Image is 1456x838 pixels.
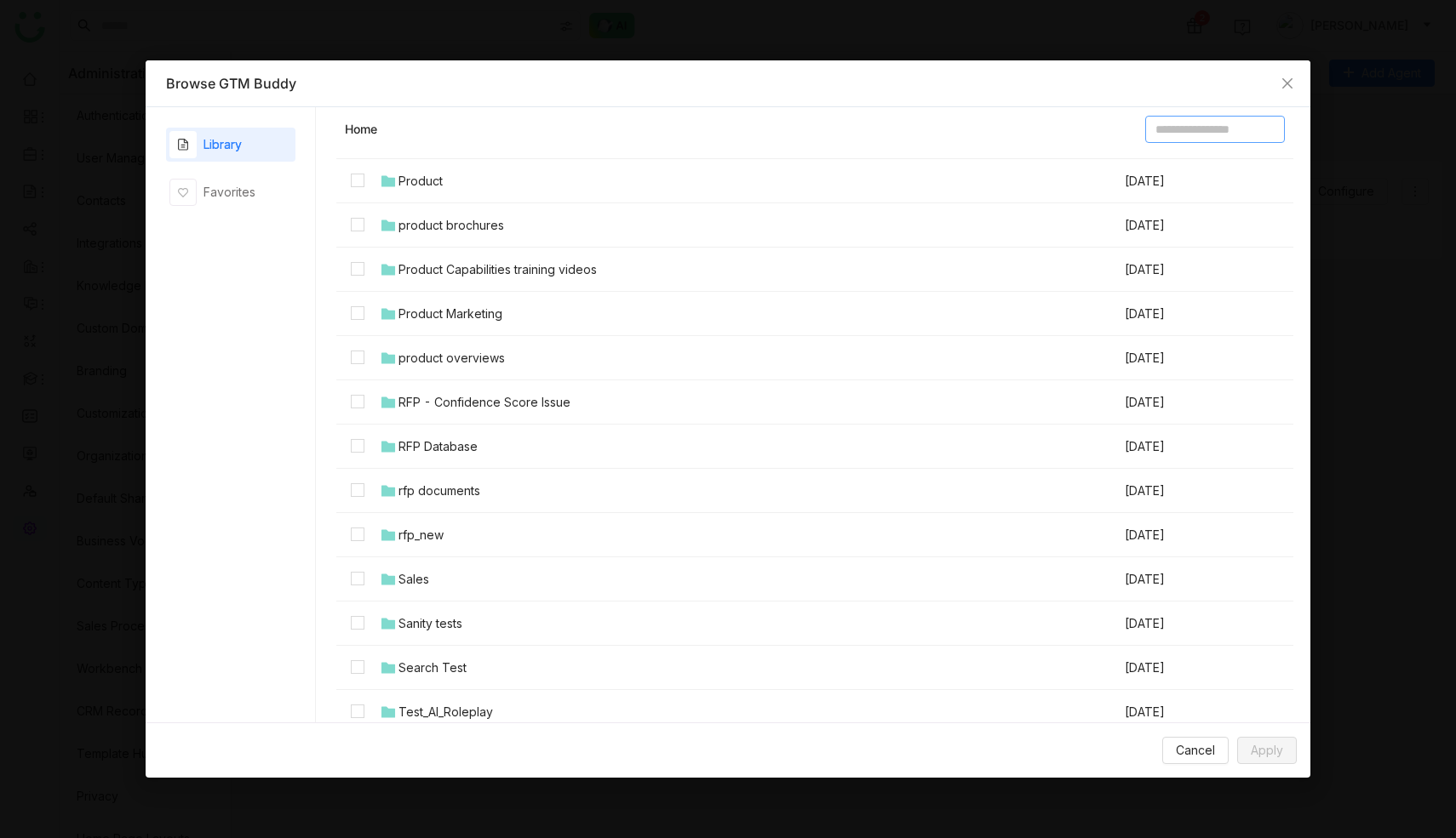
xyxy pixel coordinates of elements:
[398,260,597,279] div: Product Capabilities training videos
[398,437,478,456] div: RFP Database
[398,305,502,323] div: Product Marketing
[1123,601,1251,646] td: [DATE]
[398,614,462,633] div: Sanity tests
[398,482,480,500] div: rfp documents
[1123,336,1251,380] td: [DATE]
[166,74,1290,93] div: Browse GTM Buddy
[398,349,505,368] div: product overviews
[1123,469,1251,513] td: [DATE]
[1123,203,1251,248] td: [DATE]
[1123,513,1251,557] td: [DATE]
[398,526,444,544] div: rfp_new
[345,121,377,138] a: Home
[1123,557,1251,601] td: [DATE]
[398,658,467,677] div: Search Test
[1123,159,1251,203] td: [DATE]
[203,135,242,154] div: Library
[398,393,570,412] div: RFP - Confidence Score Issue
[398,703,493,721] div: Test_AI_Roleplay
[1237,737,1297,764] button: Apply
[1162,737,1229,764] button: Cancel
[203,183,255,202] div: Favorites
[398,570,429,589] div: Sales
[1123,690,1251,734] td: [DATE]
[398,216,504,235] div: product brochures
[1264,60,1310,106] button: Close
[1123,425,1251,469] td: [DATE]
[1123,380,1251,425] td: [DATE]
[1123,248,1251,292] td: [DATE]
[1123,646,1251,690] td: [DATE]
[1123,292,1251,336] td: [DATE]
[398,172,443,191] div: Product
[1176,741,1215,760] span: Cancel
